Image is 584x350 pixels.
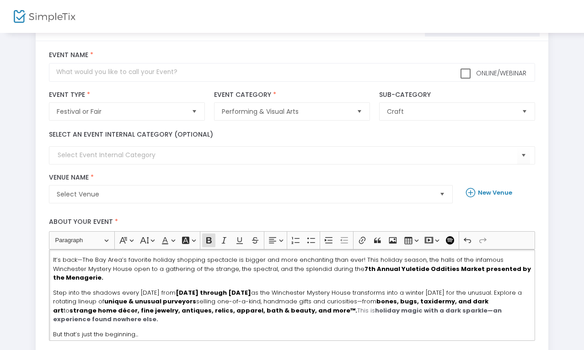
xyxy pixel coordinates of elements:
[222,107,349,116] span: Performing & Visual Arts
[387,107,514,116] span: Craft
[518,103,531,120] button: Select
[53,255,531,282] span: It’s back—The Bay Area’s favorite holiday shopping spectacle is bigger and more enchanting than e...
[104,297,196,306] strong: unique & unusual purveyors
[49,51,535,59] label: Event Name
[53,265,531,282] strong: 7th Annual Yuletide Oddities Market presented by the Menagerie.
[49,63,535,82] input: What would you like to call your Event?
[53,297,488,315] strong: bones, bugs, taxidermy, and dark art
[57,190,432,199] span: Select Venue
[58,150,517,160] input: Select Event Internal Category
[188,103,201,120] button: Select
[49,130,213,139] label: Select an event internal category (optional)
[49,174,453,182] label: Venue Name
[44,212,540,231] label: About your event
[55,235,103,246] span: Paragraph
[49,249,535,341] div: Rich Text Editor, main
[176,288,251,297] strong: [DATE] through [DATE]
[214,91,370,99] label: Event Category
[379,91,535,99] label: Sub-Category
[517,146,530,165] button: Select
[474,69,526,78] span: Online/Webinar
[49,91,205,99] label: Event Type
[353,103,366,120] button: Select
[53,288,531,324] p: This is
[70,306,357,315] strong: strange home décor, fine jewelry, antiques, relics, apparel, bath & beauty, and more™.
[57,107,184,116] span: Festival or Fair
[53,288,522,315] span: Step into the shadows every [DATE] from as the Winchester Mystery House transforms into a winter ...
[478,188,512,197] b: New Venue
[51,233,113,248] button: Paragraph
[436,186,449,203] button: Select
[49,231,535,249] div: Editor toolbar
[53,330,138,339] span: But that’s just the beginning...
[53,306,502,324] strong: holiday magic with a dark sparkle—an experience found nowhere else.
